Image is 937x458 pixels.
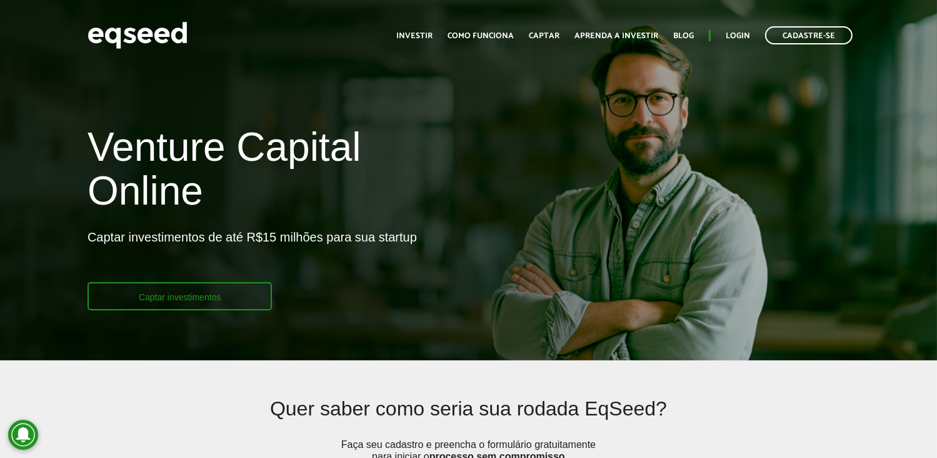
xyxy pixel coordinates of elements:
a: Login [726,32,750,40]
a: Captar [529,32,559,40]
p: Captar investimentos de até R$15 milhões para sua startup [88,230,417,282]
h1: Venture Capital Online [88,125,459,220]
h2: Quer saber como seria sua rodada EqSeed? [166,398,771,439]
a: Blog [673,32,694,40]
a: Investir [396,32,433,40]
a: Como funciona [448,32,514,40]
a: Captar investimentos [88,282,273,310]
img: EqSeed [88,19,188,52]
a: Aprenda a investir [574,32,658,40]
a: Cadastre-se [765,26,853,44]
